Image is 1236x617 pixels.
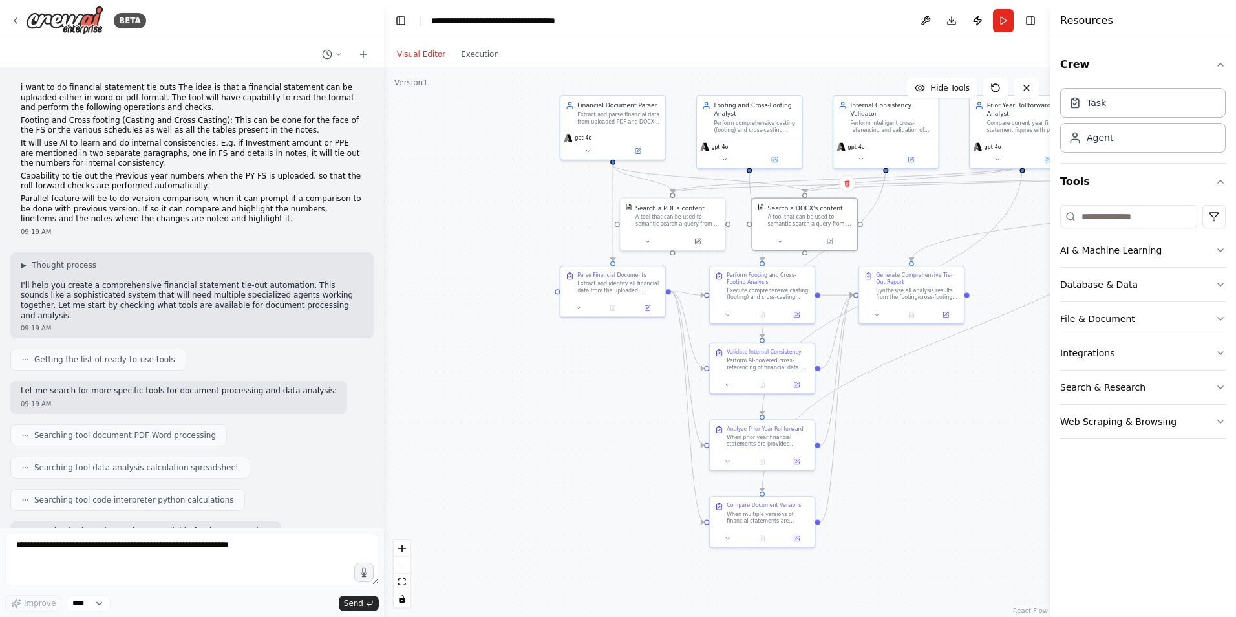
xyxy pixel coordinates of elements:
div: Compare current year financial statement figures with prior year comparatives when both documents... [987,120,1070,133]
button: zoom in [394,540,410,557]
img: PDFSearchTool [625,204,632,211]
div: Perform comprehensive casting (footing) and cross-casting (cross-footing) calculations on all fin... [714,120,796,133]
div: Internal Consistency ValidatorPerform intelligent cross-referencing and validation of financial d... [833,95,939,169]
div: Task [1087,96,1106,109]
g: Edge from 63de4460-d2f8-4ae3-840e-2526d26b4483 to 3098c5e7-94a2-4f6c-a8b9-0d693dc19049 [745,173,767,261]
span: gpt-4o [711,144,728,151]
g: Edge from 06ea3358-92b4-4daf-ac28-094335017fbc to 09b7ce1a-5435-4b69-90a5-9ec70e9c84bf [671,287,704,526]
button: No output available [744,457,780,467]
div: Generate Comprehensive Tie-Out ReportSynthesize all analysis results from the footing/cross-footi... [858,266,964,324]
button: AI & Machine Learning [1060,233,1226,267]
div: Version 1 [394,78,428,88]
button: Improve [5,595,61,612]
span: Searching tool document PDF Word processing [34,430,216,440]
div: Search a DOCX's content [768,204,843,212]
g: Edge from 982dd384-0dc8-4243-a5d2-d8e7c12a31e0 to 89defd7c-df82-43d3-99a3-37575f795fa4 [758,165,890,338]
button: No output available [595,303,631,313]
button: Switch to previous chat [317,47,348,62]
button: Web Scraping & Browsing [1060,405,1226,438]
button: Hide right sidebar [1021,12,1039,30]
button: Open in side panel [931,310,960,320]
span: Send [344,598,363,609]
img: DOCXSearchTool [758,204,765,211]
a: React Flow attribution [1013,607,1048,614]
div: 09:19 AM [21,323,363,333]
button: No output available [744,380,780,390]
div: Perform Footing and Cross-Footing AnalysisExecute comprehensive casting (footing) and cross-casti... [709,266,816,324]
p: Let me check what other tools are available for data processing: [21,526,271,537]
div: Prior Year Rollforward AnalystCompare current year financial statement figures with prior year co... [969,95,1076,169]
span: gpt-4o [985,144,1001,151]
button: ▶Thought process [21,260,96,270]
span: gpt-4o [575,135,591,142]
button: Open in side panel [782,310,811,320]
p: I'll help you create a comprehensive financial statement tie-out automation. This sounds like a s... [21,281,363,321]
div: Execute comprehensive casting (footing) and cross-casting (cross-footing) validation on all ident... [727,287,809,301]
div: Compare Document VersionsWhen multiple versions of financial statements are provided ({version_co... [709,496,816,548]
g: Edge from 09b7ce1a-5435-4b69-90a5-9ec70e9c84bf to 5a4eee43-03f6-4823-8561-786a94f20658 [820,291,853,526]
div: Extract and parse financial data from uploaded PDF and DOCX financial statements, including balan... [577,111,660,125]
button: Open in side panel [674,236,722,246]
div: Synthesize all analysis results from the footing/cross-footing validation, internal consistency c... [876,287,959,301]
g: Edge from 3098c5e7-94a2-4f6c-a8b9-0d693dc19049 to 5a4eee43-03f6-4823-8561-786a94f20658 [820,291,853,299]
div: Analyze Prior Year Rollforward [727,426,803,433]
p: It will use AI to learn and do internal consistencies. E.g. if Investment amount or PPE are menti... [21,138,363,169]
div: A tool that can be used to semantic search a query from a PDF's content. [635,213,720,227]
g: Edge from 01fe5056-03fe-48ae-8340-bda967571df1 to ed2f5814-0cb8-4519-97e2-d3556d60fe4e [608,165,677,193]
button: Send [339,596,379,611]
nav: breadcrumb [431,14,555,27]
button: Open in side panel [782,534,811,544]
button: Hide Tools [907,78,977,98]
div: DOCXSearchToolSearch a DOCX's contentA tool that can be used to semantic search a query from a DO... [752,197,858,250]
g: Edge from 24686bc6-900a-4cdd-8884-89648cbc16e9 to ed2f5814-0cb8-4519-97e2-d3556d60fe4e [668,173,1163,193]
button: Execution [453,47,507,62]
div: Analyze Prior Year RollforwardWhen prior year financial statements are provided ({prior_year_file... [709,419,816,471]
h4: Resources [1060,13,1113,28]
button: Start a new chat [353,47,374,62]
button: Open in side panel [782,457,811,467]
div: Internal Consistency Validator [851,101,933,118]
div: BETA [114,13,146,28]
button: Database & Data [1060,268,1226,301]
button: No output available [744,534,780,544]
button: Tools [1060,164,1226,200]
button: Delete node [838,175,855,191]
div: React Flow controls [394,540,410,607]
button: Open in side panel [751,155,799,165]
g: Edge from 0f9ab443-32b2-45c6-872a-05b759398dd5 to 28ced928-3865-4469-b8ac-dae5ae300fc7 [800,165,1027,193]
img: Logo [26,6,103,35]
button: Crew [1060,47,1226,83]
span: Thought process [32,260,96,270]
g: Edge from 24686bc6-900a-4cdd-8884-89648cbc16e9 to 28ced928-3865-4469-b8ac-dae5ae300fc7 [800,173,1163,193]
button: fit view [394,574,410,590]
div: When multiple versions of financial statements are provided ({version_comparison_files}), perform... [727,511,809,525]
div: 09:19 AM [21,227,363,237]
div: Parse Financial Documents [577,272,646,279]
g: Edge from 01fe5056-03fe-48ae-8340-bda967571df1 to 28ced928-3865-4469-b8ac-dae5ae300fc7 [608,165,809,193]
button: No output available [744,310,780,320]
button: Open in side panel [805,236,854,246]
span: Getting the list of ready-to-use tools [34,354,175,365]
div: Financial Document Parser [577,101,660,109]
button: Hide left sidebar [392,12,410,30]
span: Improve [24,598,56,609]
div: Tools [1060,200,1226,449]
div: Prior Year Rollforward Analyst [987,101,1070,118]
div: PDFSearchToolSearch a PDF's contentA tool that can be used to semantic search a query from a PDF'... [619,197,726,250]
span: ▶ [21,260,27,270]
div: Search a PDF's content [635,204,705,212]
button: toggle interactivity [394,590,410,607]
div: Perform intelligent cross-referencing and validation of financial data across different sections ... [851,120,933,133]
div: Perform Footing and Cross-Footing Analysis [727,272,809,285]
button: Open in side panel [782,380,811,390]
button: Open in side panel [633,303,662,313]
div: A tool that can be used to semantic search a query from a DOCX's content. [768,213,853,227]
div: Perform AI-powered cross-referencing of financial data across different sections of the financial... [727,357,809,371]
button: Search & Research [1060,371,1226,404]
g: Edge from 0f9ab443-32b2-45c6-872a-05b759398dd5 to beafd649-7676-4eb7-a710-3a9e72b054ba [758,165,1027,415]
p: Footing and Cross footing (Casting and Cross Casting): This can be done for the face of the FS or... [21,116,363,136]
p: Capability to tie out the Previous year numbers when the PY FS is uploaded, so that the roll forw... [21,171,363,191]
div: Generate Comprehensive Tie-Out Report [876,272,959,285]
span: Searching tool code interpreter python calculations [34,495,234,505]
button: File & Document [1060,302,1226,336]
